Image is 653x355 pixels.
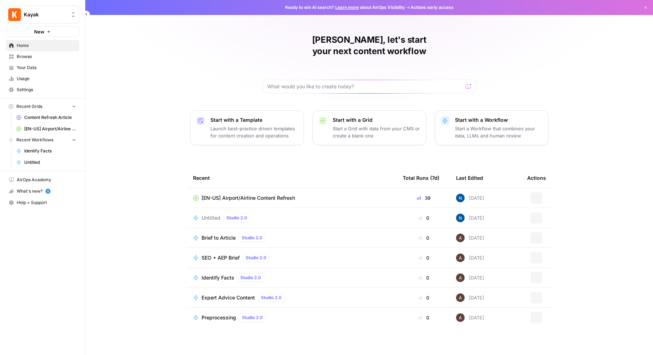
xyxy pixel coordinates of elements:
[456,234,465,242] img: wtbmvrjo3qvncyiyitl6zoukl9gz
[13,145,79,157] a: Identify Facts
[456,254,484,262] div: [DATE]
[13,112,79,123] a: Content Refresh Article
[24,159,76,166] span: Untitled
[210,125,298,139] p: Launch best-practice driven templates for content creation and operations
[456,273,465,282] img: wtbmvrjo3qvncyiyitl6zoukl9gz
[17,177,76,183] span: AirOps Academy
[6,186,79,197] button: What's new? 5
[24,126,76,132] span: [EN-US] Airport/Airline Content Refresh
[6,197,79,208] button: Help + Support
[403,314,445,321] div: 0
[456,254,465,262] img: wtbmvrjo3qvncyiyitl6zoukl9gz
[411,4,454,11] span: Actions early access
[242,314,263,321] span: Studio 2.0
[6,26,79,37] button: New
[242,235,262,241] span: Studio 2.0
[202,194,295,202] span: [EN-US] Airport/Airline Content Refresh
[403,294,445,301] div: 0
[455,125,542,139] p: Start a Workflow that combines your data, LLMs and human review
[456,313,484,322] div: [DATE]
[527,168,546,188] div: Actions
[456,234,484,242] div: [DATE]
[6,6,79,24] button: Workspace: Kayak
[17,64,76,71] span: Your Data
[403,214,445,221] div: 0
[193,194,391,202] a: [EN-US] Airport/Airline Content Refresh
[190,110,304,145] button: Start with a TemplateLaunch best-practice driven templates for content creation and operations
[193,214,391,222] a: UntitledStudio 2.0
[16,137,53,143] span: Recent Workflows
[456,273,484,282] div: [DATE]
[6,84,79,95] a: Settings
[335,5,359,10] a: Learn more
[17,42,76,49] span: Home
[13,157,79,168] a: Untitled
[456,313,465,322] img: wtbmvrjo3qvncyiyitl6zoukl9gz
[435,110,548,145] button: Start with a WorkflowStart a Workflow that combines your data, LLMs and human review
[456,194,465,202] img: n7pe0zs00y391qjouxmgrq5783et
[193,234,391,242] a: Brief to ArticleStudio 2.0
[193,273,391,282] a: Identify FactsStudio 2.0
[8,8,21,21] img: Kayak Logo
[202,314,236,321] span: Preprocessing
[456,168,483,188] div: Last Edited
[46,189,50,194] a: 5
[403,168,439,188] div: Total Runs (7d)
[263,34,476,57] h1: [PERSON_NAME], let's start your next content workflow
[17,53,76,60] span: Browse
[267,83,463,90] input: What would you like to create today?
[456,214,465,222] img: n7pe0zs00y391qjouxmgrq5783et
[193,313,391,322] a: PreprocessingStudio 2.0
[6,62,79,73] a: Your Data
[312,110,426,145] button: Start with a GridStart a Grid with data from your CMS or create a blank one
[202,214,220,221] span: Untitled
[6,51,79,62] a: Browse
[193,293,391,302] a: Expert Advice ContentStudio 2.0
[6,135,79,145] button: Recent Workflows
[6,101,79,112] button: Recent Grids
[17,199,76,206] span: Help + Support
[6,174,79,186] a: AirOps Academy
[24,11,67,18] span: Kayak
[16,103,42,110] span: Recent Grids
[456,194,484,202] div: [DATE]
[24,148,76,154] span: Identify Facts
[6,73,79,84] a: Usage
[403,274,445,281] div: 0
[47,189,49,193] text: 5
[333,116,420,124] p: Start with a Grid
[6,40,79,51] a: Home
[226,215,247,221] span: Studio 2.0
[193,254,391,262] a: SEO + AEP BriefStudio 2.0
[333,125,420,139] p: Start a Grid with data from your CMS or create a blank one
[403,194,445,202] div: 39
[403,234,445,241] div: 0
[193,168,391,188] div: Recent
[17,87,76,93] span: Settings
[210,116,298,124] p: Start with a Template
[456,293,484,302] div: [DATE]
[202,234,236,241] span: Brief to Article
[202,254,240,261] span: SEO + AEP Brief
[456,214,484,222] div: [DATE]
[202,294,255,301] span: Expert Advice Content
[261,294,282,301] span: Studio 2.0
[240,275,261,281] span: Studio 2.0
[17,75,76,82] span: Usage
[455,116,542,124] p: Start with a Workflow
[34,28,44,35] span: New
[6,186,79,197] div: What's new?
[285,4,405,11] span: Ready to win AI search? about AirOps Visibility
[202,274,234,281] span: Identify Facts
[403,254,445,261] div: 0
[246,255,266,261] span: Studio 2.0
[456,293,465,302] img: wtbmvrjo3qvncyiyitl6zoukl9gz
[24,114,76,121] span: Content Refresh Article
[13,123,79,135] a: [EN-US] Airport/Airline Content Refresh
